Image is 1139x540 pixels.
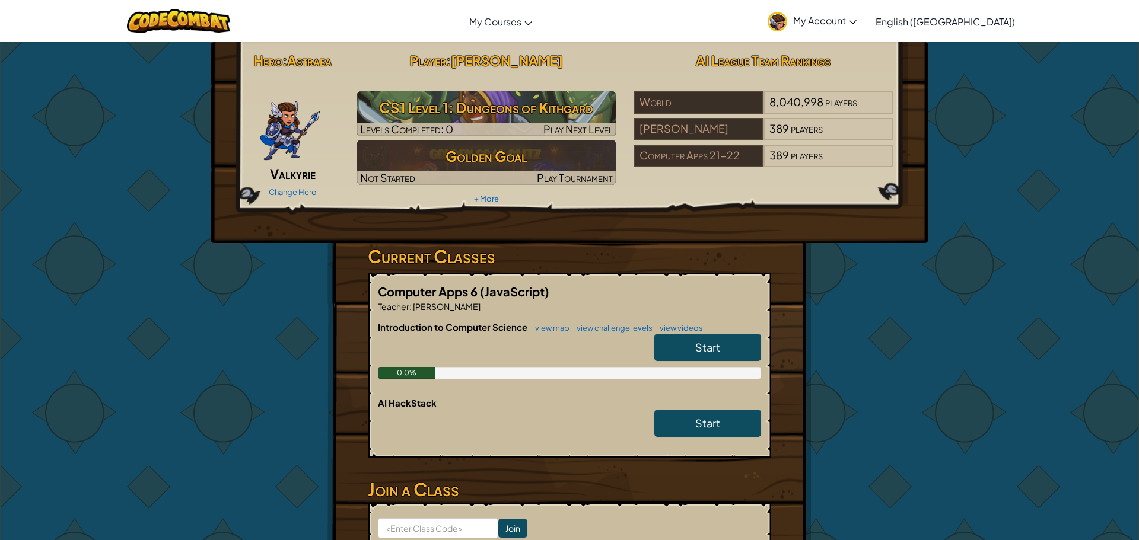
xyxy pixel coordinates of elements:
input: Join [498,519,527,538]
div: 0.0% [378,367,435,379]
span: : [409,301,412,312]
a: Golden GoalNot StartedPlay Tournament [357,140,616,185]
span: 389 [769,122,789,135]
span: Play Next Level [543,122,613,136]
span: Start [695,416,720,430]
a: view challenge levels [571,323,653,333]
span: Computer Apps 6 [378,284,480,299]
span: My Courses [469,15,521,28]
span: players [825,95,857,108]
img: CodeCombat logo [127,9,231,33]
a: Play Next Level [357,91,616,136]
span: [PERSON_NAME] [451,52,563,69]
span: English ([GEOGRAPHIC_DATA]) [876,15,1015,28]
span: [PERSON_NAME] [412,301,481,312]
a: World8,040,998players [634,103,893,116]
span: Not Started [360,171,415,184]
span: 389 [769,148,789,162]
img: avatar [768,12,787,31]
a: + More [474,194,499,203]
span: : [446,52,451,69]
span: Astraea [287,52,332,69]
a: English ([GEOGRAPHIC_DATA]) [870,5,1021,37]
a: Start [654,410,761,437]
span: Introduction to Computer Science [378,321,529,333]
h3: CS1 Level 1: Dungeons of Kithgard [357,94,616,121]
h3: Join a Class [368,476,771,503]
span: Player [410,52,446,69]
span: Play Tournament [537,171,613,184]
a: My Courses [463,5,538,37]
span: 8,040,998 [769,95,823,108]
span: Start [695,340,720,354]
span: Hero [254,52,282,69]
img: Golden Goal [357,140,616,185]
span: (JavaScript) [480,284,549,299]
a: Computer Apps 21-22389players [634,156,893,170]
span: players [791,122,823,135]
a: My Account [762,2,863,40]
span: AI HackStack [378,397,437,408]
h3: Golden Goal [357,143,616,170]
div: [PERSON_NAME] [634,118,763,140]
span: Levels Completed: 0 [360,122,453,136]
a: view map [529,323,569,333]
input: <Enter Class Code> [378,518,498,538]
a: [PERSON_NAME]389players [634,129,893,143]
img: CS1 Level 1: Dungeons of Kithgard [357,91,616,136]
div: World [634,91,763,114]
span: Teacher [378,301,409,312]
div: Computer Apps 21-22 [634,145,763,167]
span: My Account [793,14,857,27]
span: Valkyrie [270,165,316,182]
a: view videos [654,323,703,333]
img: ValkyriePose.png [259,91,321,162]
span: : [282,52,287,69]
span: players [791,148,823,162]
span: AI League Team Rankings [696,52,831,69]
a: Change Hero [269,187,317,197]
h3: Current Classes [368,243,771,270]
